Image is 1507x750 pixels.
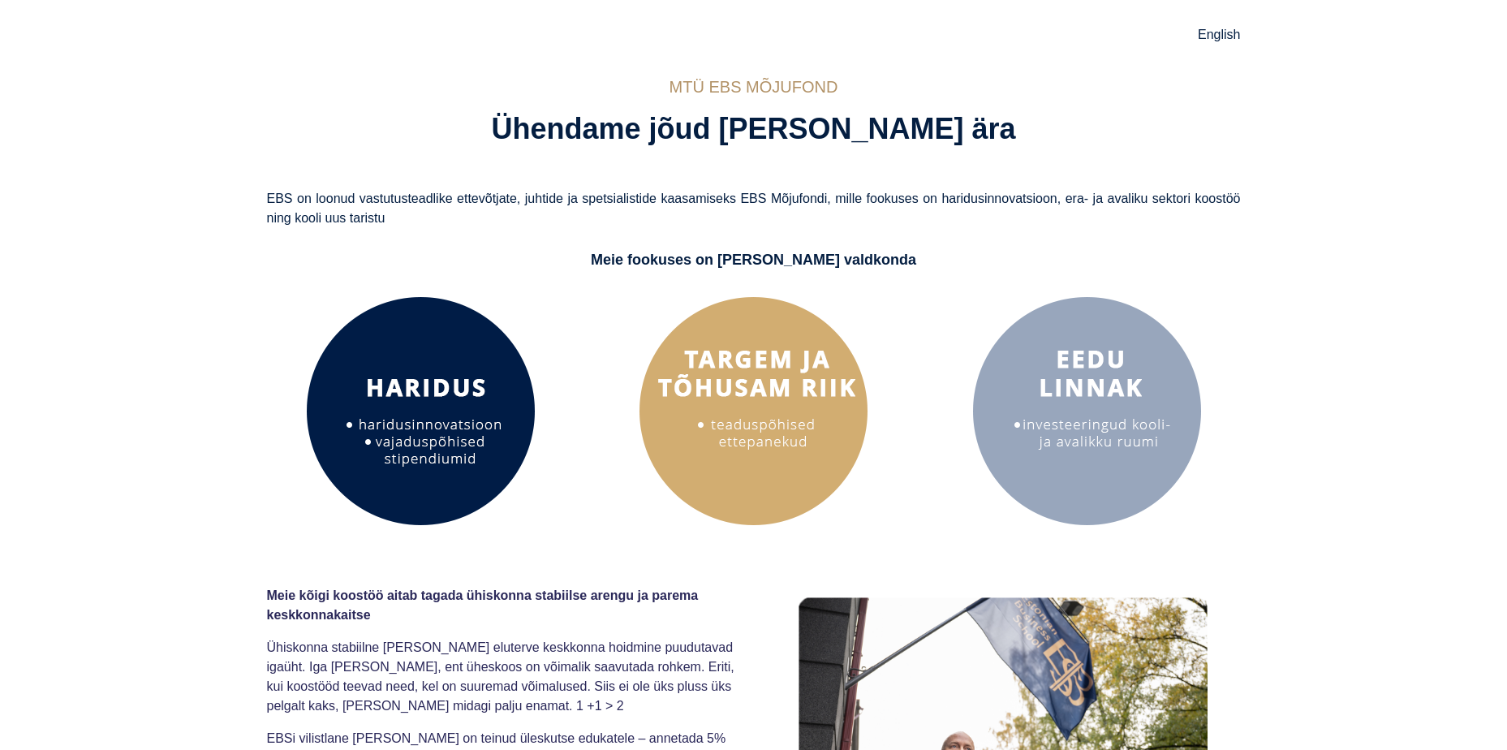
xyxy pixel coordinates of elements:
[267,640,734,713] span: Ühiskonna stabiilne [PERSON_NAME] eluterve keskkonna hoidmine puudutavad igaüht. Iga [PERSON_NAME...
[491,112,1015,145] span: Ühendame jõud [PERSON_NAME] ära
[267,588,699,622] span: Meie kõigi koostöö aitab tagada ühiskonna stabiilse arengu ja parema keskkonnakaitse
[670,78,838,96] span: MTÜ EBS MÕJUFOND
[591,252,916,268] span: Meie fookuses on [PERSON_NAME] valdkonda
[267,192,1241,225] span: EBS on loonud vastutusteadlike ettevõtjate, juhtide ja spetsialistide kaasamiseks EBS Mõjufondi, ...
[631,289,875,532] img: Ettevõtlus 3
[299,289,542,532] img: Haridus 4
[965,289,1208,532] img: EEDU 3
[1198,28,1240,41] a: English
